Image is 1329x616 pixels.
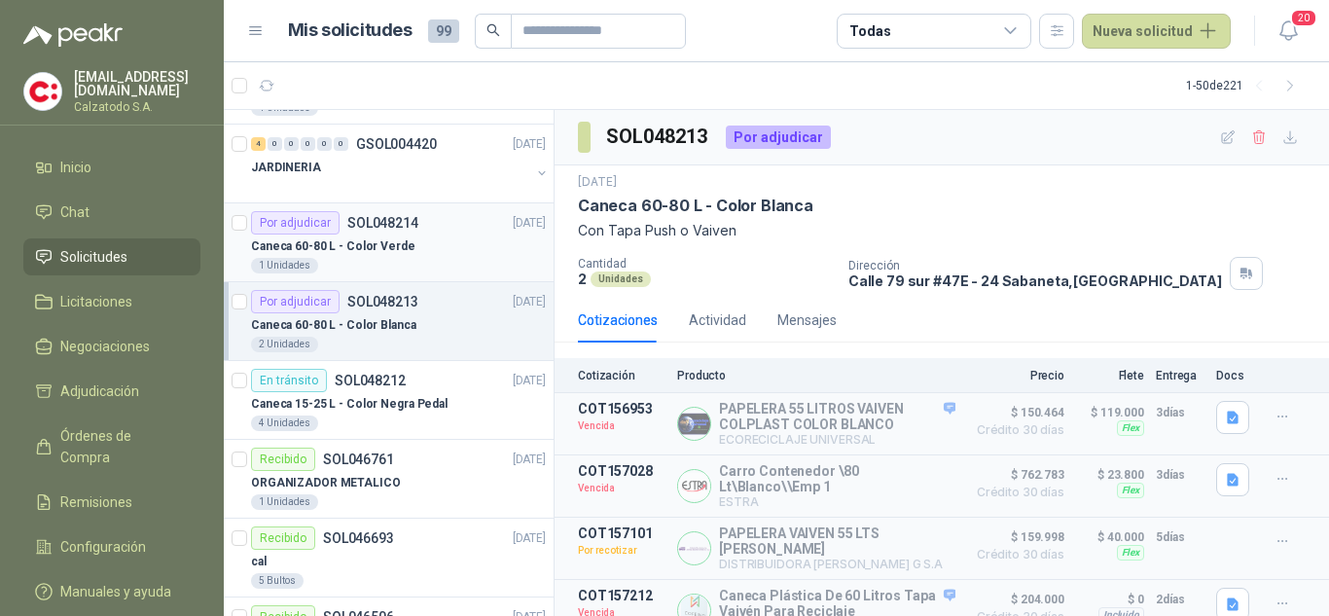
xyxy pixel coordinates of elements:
a: Por adjudicarSOL048214[DATE] Caneca 60-80 L - Color Verde1 Unidades [224,203,554,282]
a: Configuración [23,528,200,565]
span: Negociaciones [60,336,150,357]
div: Recibido [251,448,315,471]
span: $ 159.998 [967,525,1064,549]
p: 3 días [1156,463,1204,487]
img: Logo peakr [23,23,123,47]
span: Configuración [60,536,146,558]
p: Con Tapa Push o Vaiven [578,220,1306,241]
h1: Mis solicitudes [288,17,413,45]
p: Entrega [1156,369,1204,382]
h3: SOL048213 [606,122,710,152]
span: 20 [1290,9,1317,27]
div: 0 [317,137,332,151]
span: Crédito 30 días [967,549,1064,561]
div: En tránsito [251,369,327,392]
p: $ 0 [1076,588,1144,611]
div: 4 Unidades [251,416,318,431]
p: PAPELERA 55 LITROS VAIVEN COLPLAST COLOR BLANCO [719,401,955,432]
div: Flex [1117,420,1144,436]
a: Órdenes de Compra [23,417,200,476]
div: Por adjudicar [726,126,831,149]
span: search [486,23,500,37]
p: $ 40.000 [1076,525,1144,549]
p: COT156953 [578,401,665,417]
div: 4 [251,137,266,151]
p: DISTRIBUIDORA [PERSON_NAME] G S.A [719,557,955,571]
span: Manuales y ayuda [60,581,171,602]
button: 20 [1271,14,1306,49]
div: Flex [1117,483,1144,498]
p: Docs [1216,369,1255,382]
p: Dirección [848,259,1222,272]
span: Inicio [60,157,91,178]
div: 0 [334,137,348,151]
p: $ 23.800 [1076,463,1144,487]
a: En tránsitoSOL048212[DATE] Caneca 15-25 L - Color Negra Pedal4 Unidades [224,361,554,440]
p: [EMAIL_ADDRESS][DOMAIN_NAME] [74,70,200,97]
span: Solicitudes [60,246,127,268]
div: Recibido [251,526,315,550]
span: Crédito 30 días [967,487,1064,498]
a: Adjudicación [23,373,200,410]
div: Por adjudicar [251,290,340,313]
div: 2 Unidades [251,337,318,352]
p: ECORECICLAJE UNIVERSAL [719,432,955,447]
p: GSOL004420 [356,137,437,151]
p: Caneca 60-80 L - Color Verde [251,237,415,256]
p: Flete [1076,369,1144,382]
a: Manuales y ayuda [23,573,200,610]
p: Producto [677,369,955,382]
a: Inicio [23,149,200,186]
a: Chat [23,194,200,231]
p: [DATE] [513,214,546,233]
a: 4 0 0 0 0 0 GSOL004420[DATE] JARDINERIA [251,132,550,195]
p: Cotización [578,369,665,382]
span: 99 [428,19,459,43]
p: Caneca 15-25 L - Color Negra Pedal [251,395,448,414]
span: $ 150.464 [967,401,1064,424]
p: [DATE] [513,529,546,548]
p: Calzatodo S.A. [74,101,200,113]
p: Caneca 60-80 L - Color Blanca [251,316,416,335]
img: Company Logo [678,470,710,502]
div: Actividad [689,309,746,331]
div: 0 [301,137,315,151]
p: Por recotizar [578,541,665,561]
p: [DATE] [578,173,617,192]
div: Todas [849,20,890,42]
div: 1 Unidades [251,494,318,510]
p: Vencida [578,479,665,498]
a: RecibidoSOL046761[DATE] ORGANIZADOR METALICO1 Unidades [224,440,554,519]
p: Calle 79 sur #47E - 24 Sabaneta , [GEOGRAPHIC_DATA] [848,272,1222,289]
span: Órdenes de Compra [60,425,182,468]
button: Nueva solicitud [1082,14,1231,49]
p: COT157212 [578,588,665,603]
a: Solicitudes [23,238,200,275]
div: 5 Bultos [251,573,304,589]
span: Remisiones [60,491,132,513]
div: Unidades [591,272,651,287]
img: Company Logo [678,408,710,440]
div: 1 - 50 de 221 [1186,70,1306,101]
p: 3 días [1156,401,1204,424]
p: PAPELERA VAIVEN 55 LTS [PERSON_NAME] [719,525,955,557]
div: Mensajes [777,309,837,331]
span: $ 204.000 [967,588,1064,611]
img: Company Logo [24,73,61,110]
p: SOL048214 [347,216,418,230]
p: SOL046761 [323,453,394,466]
p: COT157101 [578,525,665,541]
p: 5 días [1156,525,1204,549]
p: $ 119.000 [1076,401,1144,424]
span: $ 762.783 [967,463,1064,487]
p: SOL048212 [335,374,406,387]
a: RecibidoSOL046693[DATE] cal5 Bultos [224,519,554,598]
p: JARDINERIA [251,159,321,177]
span: Adjudicación [60,380,139,402]
p: [DATE] [513,372,546,390]
p: Cantidad [578,257,833,271]
div: 1 Unidades [251,258,318,273]
img: Company Logo [678,532,710,564]
a: Por adjudicarSOL048213[DATE] Caneca 60-80 L - Color Blanca2 Unidades [224,282,554,361]
p: [DATE] [513,135,546,154]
